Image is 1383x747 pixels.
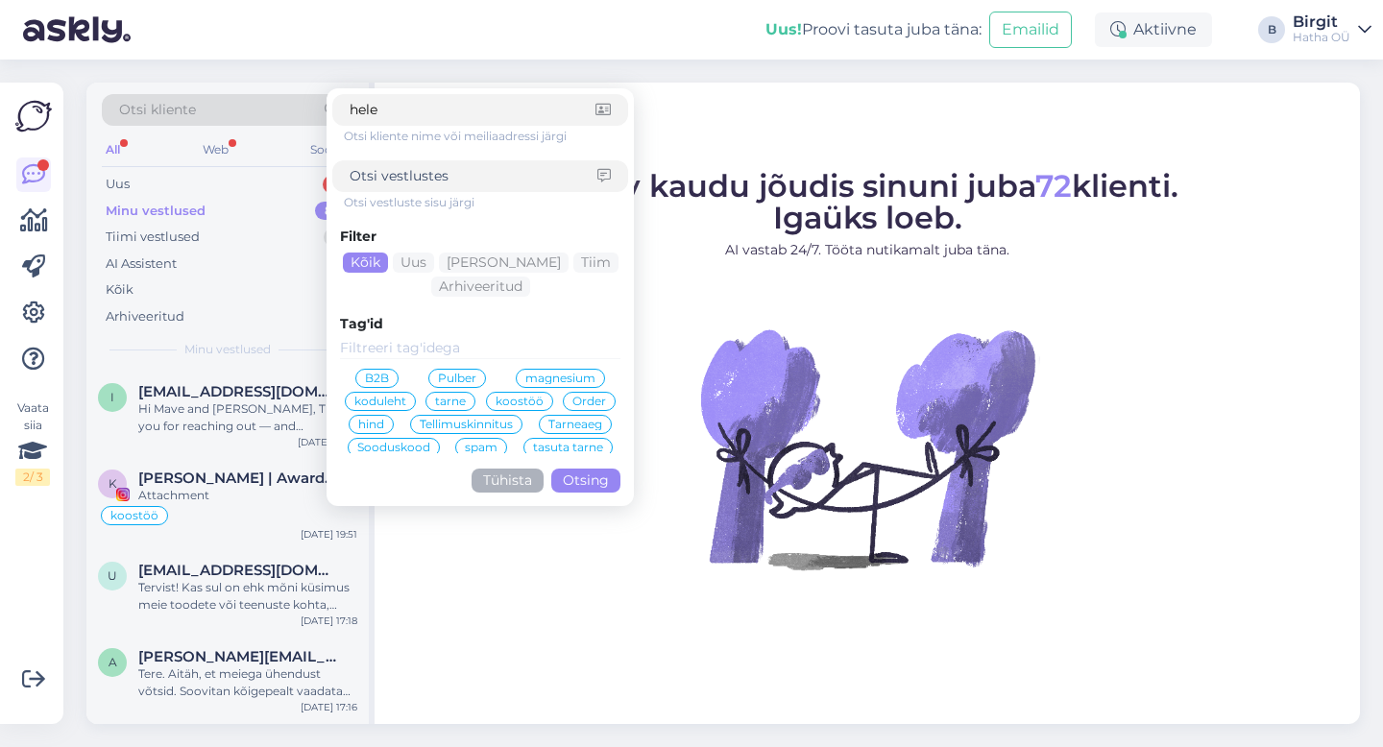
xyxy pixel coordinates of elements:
[1258,16,1285,43] div: B
[199,137,232,162] div: Web
[109,655,117,669] span: a
[106,307,184,326] div: Arhiveeritud
[357,442,430,453] span: Sooduskood
[324,228,350,247] div: 2
[340,227,620,247] div: Filter
[315,202,350,221] div: 82
[323,175,350,194] div: 8
[138,665,357,700] div: Tere. Aitäh, et meiega ühendust võtsid. Soovitan kõigepealt vaadata üle oma rämpspostkast- võib j...
[110,390,114,404] span: i
[109,476,117,491] span: K
[350,100,595,120] input: Otsi kliente
[1293,30,1350,45] div: Hatha OÜ
[138,487,357,504] div: Attachment
[989,12,1072,48] button: Emailid
[365,373,389,384] span: B2B
[15,98,52,134] img: Askly Logo
[1293,14,1371,45] a: BirgitHatha OÜ
[15,469,50,486] div: 2 / 3
[119,100,196,120] span: Otsi kliente
[106,175,130,194] div: Uus
[138,470,338,487] span: Karen Kissane | Award Winning Business Coach & Mentor
[765,18,982,41] div: Proovi tasuta juba täna:
[343,253,388,273] div: Kõik
[110,510,158,521] span: koostöö
[340,338,620,359] input: Filtreeri tag'idega
[1095,12,1212,47] div: Aktiivne
[138,400,357,435] div: Hi Mave and [PERSON_NAME], Thank you for reaching out — and congratulations on the launch of your...
[106,202,206,221] div: Minu vestlused
[15,399,50,486] div: Vaata siia
[301,527,357,542] div: [DATE] 19:51
[138,648,338,665] span: anne.sakk@mail.ee
[340,314,620,334] div: Tag'id
[102,137,124,162] div: All
[106,228,200,247] div: Tiimi vestlused
[344,128,628,145] div: Otsi kliente nime või meiliaadressi järgi
[108,568,117,583] span: u
[306,137,353,162] div: Socials
[138,562,338,579] span: urmasraudlam1@gmail.com
[184,341,271,358] span: Minu vestlused
[556,240,1178,260] p: AI vastab 24/7. Tööta nutikamalt juba täna.
[301,700,357,714] div: [DATE] 17:16
[694,276,1040,621] img: No Chat active
[106,280,133,300] div: Kõik
[344,194,628,211] div: Otsi vestluste sisu järgi
[1035,167,1072,205] span: 72
[350,166,597,186] input: Otsi vestlustes
[556,167,1178,236] span: Askly kaudu jõudis sinuni juba klienti. Igaüks loeb.
[138,579,357,614] div: Tervist! Kas sul on ehk mõni küsimus meie toodete või teenuste kohta, millega saaksin abiks olle?...
[765,20,802,38] b: Uus!
[106,254,177,274] div: AI Assistent
[298,435,357,449] div: [DATE] 17:02
[1293,14,1350,30] div: Birgit
[358,419,384,430] span: hind
[138,383,338,400] span: info@mavement.ch
[354,396,406,407] span: koduleht
[301,614,357,628] div: [DATE] 17:18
